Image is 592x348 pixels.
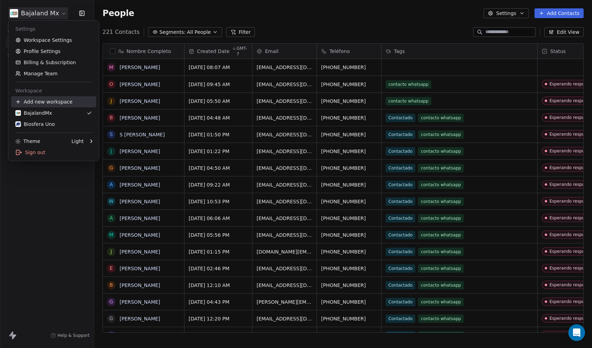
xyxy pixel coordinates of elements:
div: Sign out [11,147,96,158]
img: biosfera-ppic.jpg [15,121,21,127]
img: ppic-bajaland-logo.jpg [15,110,21,116]
div: Workspace [11,85,96,96]
div: Theme [15,138,40,145]
a: Billing & Subscription [11,57,96,68]
a: Workspace Settings [11,35,96,46]
a: Manage Team [11,68,96,79]
div: Biosfera Uno [15,121,55,128]
div: BajalandMx [15,109,52,116]
a: Profile Settings [11,46,96,57]
div: Add new workspace [11,96,96,107]
div: Settings [11,23,96,35]
div: Light [71,138,84,145]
